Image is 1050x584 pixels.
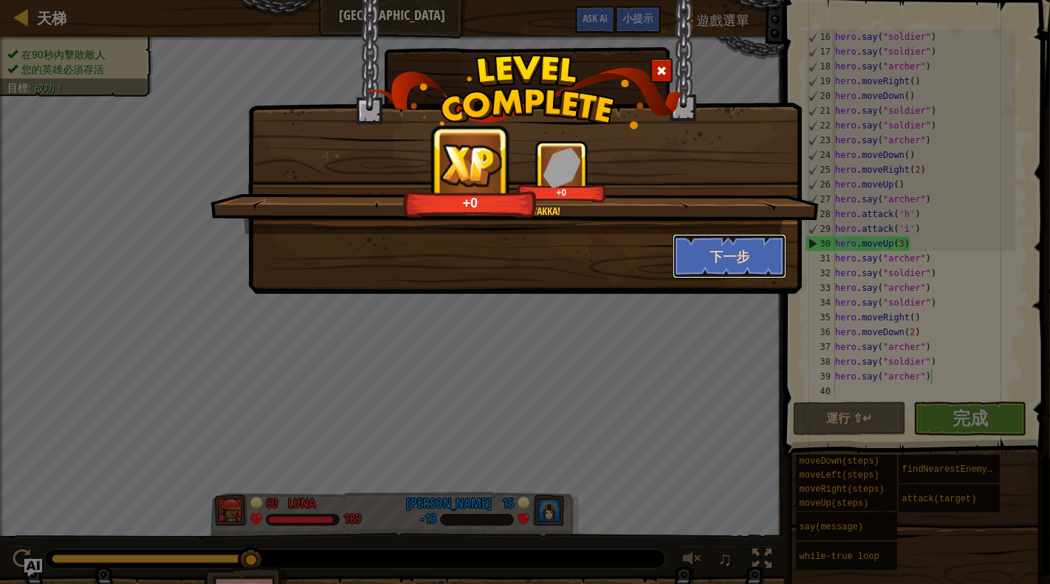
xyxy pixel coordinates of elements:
div: +0 [520,187,603,198]
img: level_complete.png [367,55,684,129]
img: reward_icon_gems.png [543,147,581,188]
img: reward_icon_xp.png [438,142,504,188]
div: +0 [408,194,533,211]
div: Wakka wakka wakka! [281,204,747,219]
button: 下一步 [673,234,787,278]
